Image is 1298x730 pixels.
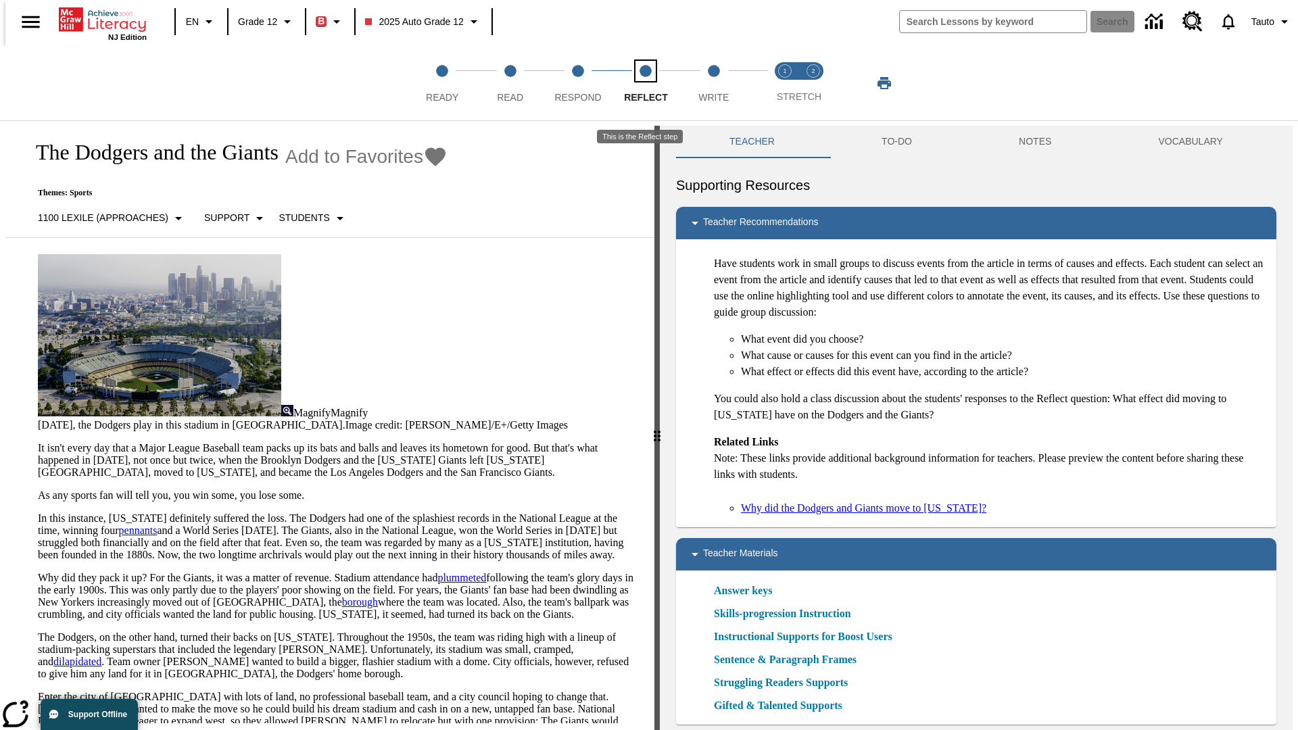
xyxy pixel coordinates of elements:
div: Teacher Materials [676,538,1276,570]
span: Magnify [331,407,368,418]
div: Teacher Recommendations [676,207,1276,239]
button: Select Student [273,206,353,230]
input: search field [900,11,1086,32]
a: Sentence & Paragraph Frames, Will open in new browser window or tab [714,652,857,668]
p: The Dodgers, on the other hand, turned their backs on [US_STATE]. Throughout the 1950s, the team ... [38,631,638,680]
button: Stretch Read step 1 of 2 [765,46,804,120]
button: TO-DO [828,126,965,158]
strong: Related Links [714,436,779,447]
button: Grade: Grade 12, Select a grade [233,9,301,34]
span: Grade 12 [238,15,277,29]
button: Read step 2 of 5 [471,46,549,120]
p: You could also hold a class discussion about the students' responses to the Reflect question: Wha... [714,391,1266,423]
span: Support Offline [68,710,127,719]
button: Reflect step 4 of 5 [606,46,685,120]
button: Class: 2025 Auto Grade 12, Select your class [360,9,487,34]
p: As any sports fan will tell you, you win some, you lose some. [38,489,638,502]
p: 1100 Lexile (Approaches) [38,211,168,225]
img: Magnify [281,405,293,416]
a: Resource Center, Will open in new tab [1174,3,1211,40]
a: Skills-progression Instruction, Will open in new browser window or tab [714,606,851,622]
div: Home [59,5,147,41]
a: Why did the Dodgers and Giants move to [US_STATE]? [741,500,986,516]
a: plummeted [437,572,486,583]
button: Open side menu [11,2,51,42]
button: Add to Favorites - The Dodgers and the Giants [285,145,448,168]
li: What cause or causes for this event can you find in the article? [741,347,1266,364]
p: Themes: Sports [22,188,448,198]
p: Teacher Recommendations [703,215,818,231]
span: Image credit: [PERSON_NAME]/E+/Getty Images [345,419,568,431]
h1: The Dodgers and the Giants [22,140,279,165]
p: Have students work in small groups to discuss events from the article in terms of causes and effe... [714,255,1266,320]
button: Scaffolds, Support [199,206,273,230]
p: Support [204,211,249,225]
span: [DATE], the Dodgers play in this stadium in [GEOGRAPHIC_DATA]. [38,419,345,431]
button: Stretch Respond step 2 of 2 [794,46,833,120]
button: Profile/Settings [1246,9,1298,34]
span: NJ Edition [108,33,147,41]
a: Struggling Readers Supports [714,675,856,691]
button: NOTES [965,126,1105,158]
span: EN [186,15,199,29]
a: Data Center [1137,3,1174,41]
button: Teacher [676,126,828,158]
button: Print [863,71,906,95]
a: Answer keys, Will open in new browser window or tab [714,583,772,599]
button: Select Lexile, 1100 Lexile (Approaches) [32,206,192,230]
button: Support Offline [41,699,138,730]
span: Magnify [293,407,331,418]
button: Respond step 3 of 5 [539,46,617,120]
li: What event did you choose? [741,331,1266,347]
p: Teacher Materials [703,546,778,562]
div: Press Enter or Spacebar and then press right and left arrow keys to move the slider [654,126,660,730]
span: Tauto [1251,15,1274,29]
span: STRETCH [777,91,821,102]
text: 1 [783,68,786,74]
div: activity [660,126,1293,730]
p: Why did they pack it up? For the Giants, it was a matter of revenue. Stadium attendance had follo... [38,572,638,620]
span: Write [698,92,729,103]
button: Language: EN, Select a language [180,9,223,34]
p: It isn't every day that a Major League Baseball team packs up its bats and balls and leaves its h... [38,442,638,479]
span: Add to Favorites [285,146,423,168]
span: Ready [426,92,458,103]
p: In this instance, [US_STATE] definitely suffered the loss. The Dodgers had one of the splashiest ... [38,512,638,561]
span: Read [497,92,523,103]
button: VOCABULARY [1105,126,1276,158]
a: Notifications [1211,4,1246,39]
button: Write step 5 of 5 [675,46,753,120]
div: reading [5,126,654,723]
a: Gifted & Talented Supports [714,698,850,714]
li: What effect or effects did this event have, according to the article? [741,364,1266,380]
button: Boost Class color is red. Change class color [310,9,350,34]
span: Reflect [624,92,668,103]
span: B [318,13,324,30]
p: Students [279,211,329,225]
a: Instructional Supports for Boost Users, Will open in new browser window or tab [714,629,892,645]
a: dilapidated [53,656,101,667]
div: This is the Reflect step [597,130,683,143]
a: borough [342,596,378,608]
h6: Supporting Resources [676,174,1276,196]
a: pennants [119,525,158,536]
span: Respond [554,92,601,103]
p: Note: These links provide additional background information for teachers. Please preview the cont... [714,434,1266,483]
text: 2 [811,68,815,74]
button: Ready step 1 of 5 [403,46,481,120]
div: Instructional Panel Tabs [676,126,1276,158]
span: 2025 Auto Grade 12 [365,15,463,29]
